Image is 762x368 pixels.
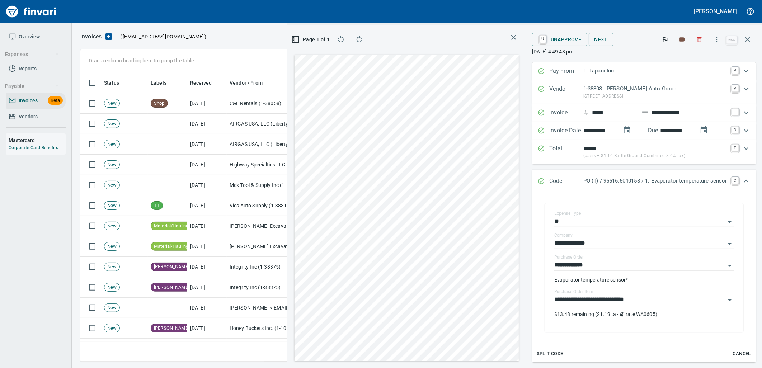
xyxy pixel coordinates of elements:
p: Invoices [80,32,102,41]
div: Expand [532,122,756,140]
a: Corporate Card Benefits [9,145,58,150]
span: Click to Sort [190,79,221,87]
td: [DATE] [187,175,227,195]
p: Drag a column heading here to group the table [89,57,194,64]
span: Vendor / From [230,79,263,87]
a: T [732,144,739,151]
td: [DATE] [187,216,227,236]
p: $13.48 remaining ($1.19 tax @ rate WA0605) [554,311,734,318]
td: [DATE] [187,195,227,216]
span: TT [151,202,163,209]
div: Expand [532,104,756,122]
span: New [104,141,119,148]
td: Mck Tool & Supply Inc (1-10644) [227,175,298,195]
img: Finvari [4,3,58,20]
button: Flag [657,32,673,47]
span: [PERSON_NAME] [151,284,192,291]
td: Honey Buckets Inc. (1-10467) [227,339,298,359]
td: Highway Specialties LLC (1-10458) [227,155,298,175]
span: [EMAIL_ADDRESS][DOMAIN_NAME] [122,33,204,40]
span: Received [190,79,212,87]
label: Purchase Order Item [554,290,593,294]
div: Expand [532,170,756,193]
td: AIRGAS USA, LLC (Liberty Welding) (1-21428) [227,114,298,134]
p: 1: Tapani Inc. [583,67,727,75]
nav: breadcrumb [80,32,102,41]
td: [DATE] [187,257,227,277]
td: Honey Buckets Inc. (1-10467) [227,318,298,339]
p: Pay From [549,67,583,76]
span: New [104,161,119,168]
a: C [732,177,739,184]
button: Upload an Invoice [102,32,116,41]
span: Page 1 of 1 [296,35,327,44]
span: Unapprove [538,33,582,46]
span: Split Code [537,350,563,358]
span: Material/Hauling [151,243,191,250]
span: [PERSON_NAME] [151,325,192,332]
td: [DATE] [187,155,227,175]
span: New [104,305,119,311]
p: Invoice Date [549,126,583,136]
a: V [732,85,739,92]
div: Expand [532,80,756,104]
td: [DATE] [187,134,227,155]
span: Beta [48,96,63,105]
button: Next Invoice [589,33,614,46]
td: AIRGAS USA, LLC (Liberty Welding) (1-21428) [227,134,298,155]
p: Invoice [549,108,583,118]
span: New [104,284,119,291]
p: Total [549,144,583,160]
span: Overview [19,32,40,41]
span: New [104,325,119,332]
button: Open [725,295,735,305]
span: Expenses [5,50,59,59]
span: New [104,243,119,250]
p: Due [648,126,682,135]
a: esc [726,36,737,44]
td: [DATE] [187,236,227,257]
td: [PERSON_NAME] Excavating LLC (1-22988) [227,216,298,236]
h5: [PERSON_NAME] [694,8,737,15]
label: Expense Type [554,212,581,216]
button: Open [725,217,735,227]
button: Labels [674,32,690,47]
span: Next [594,35,608,44]
td: Integrity Inc (1-38375) [227,257,298,277]
button: Open [725,239,735,249]
span: Vendors [19,112,38,121]
td: [PERSON_NAME] Excavating LLC (1-22988) [227,236,298,257]
a: D [732,126,739,133]
button: Open [725,261,735,271]
a: I [732,108,739,115]
label: Company [554,233,573,238]
span: Reports [19,64,37,73]
span: Material/Hauling [151,223,191,230]
p: [STREET_ADDRESS] [583,93,727,100]
span: New [104,264,119,270]
td: [DATE] [187,277,227,298]
span: Status [104,79,119,87]
span: [PERSON_NAME] [151,264,192,270]
span: Click to Sort [151,79,176,87]
td: C&E Rentals (1-38058) [227,93,298,114]
span: New [104,182,119,189]
a: P [732,67,739,74]
div: Expand [532,140,756,164]
td: Integrity Inc (1-38375) [227,277,298,298]
td: [DATE] [187,318,227,339]
svg: Invoice number [583,108,589,117]
p: Code [549,177,583,186]
span: New [104,223,119,230]
td: [DATE] [187,114,227,134]
p: (basis + $1.16 Battle Ground Combined 8.6% tax) [583,152,727,160]
span: New [104,121,119,127]
span: Payable [5,82,59,91]
label: Purchase Order [554,255,584,260]
td: [DATE] [187,298,227,318]
td: [DATE] [187,93,227,114]
p: ( ) [116,33,207,40]
button: change due date [695,122,712,139]
td: [PERSON_NAME] <[EMAIL_ADDRESS][DOMAIN_NAME]> [227,298,298,318]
